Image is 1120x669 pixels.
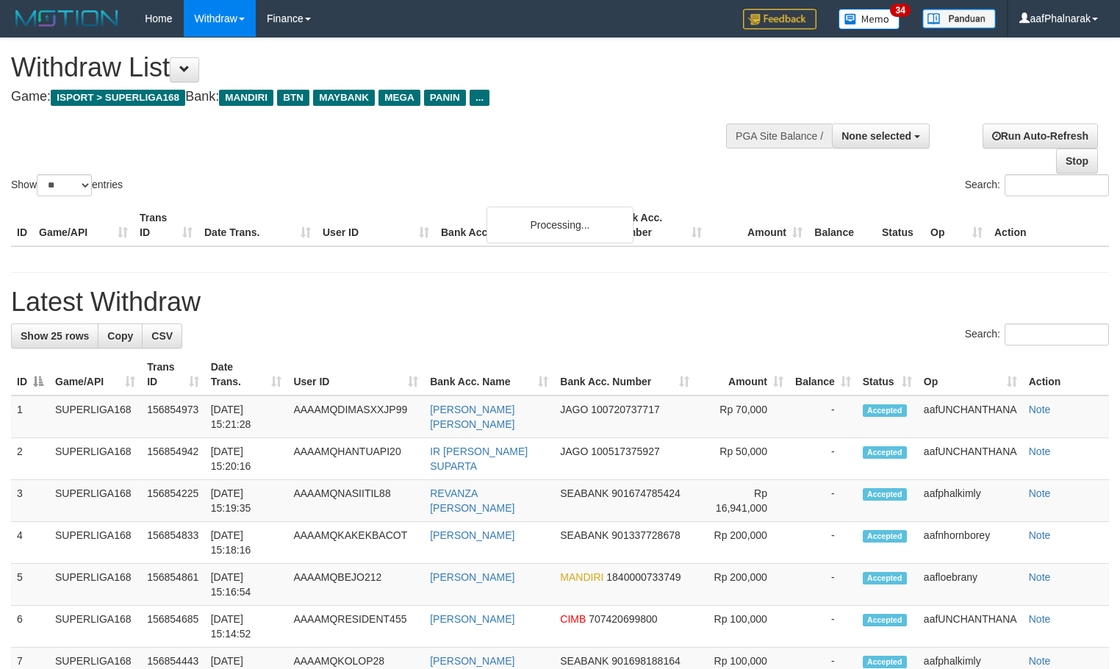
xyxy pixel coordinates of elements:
[49,354,141,396] th: Game/API: activate to sort column ascending
[789,564,857,606] td: -
[560,529,609,541] span: SEABANK
[918,354,1023,396] th: Op: activate to sort column ascending
[11,7,123,29] img: MOTION_logo.png
[918,480,1023,522] td: aafphalkimly
[983,124,1098,149] a: Run Auto-Refresh
[560,404,588,415] span: JAGO
[857,354,918,396] th: Status: activate to sort column ascending
[49,438,141,480] td: SUPERLIGA168
[49,396,141,438] td: SUPERLIGA168
[430,529,514,541] a: [PERSON_NAME]
[918,396,1023,438] td: aafUNCHANTHANA
[37,174,92,196] select: Showentries
[11,53,732,82] h1: Withdraw List
[560,571,603,583] span: MANDIRI
[317,204,435,246] th: User ID
[470,90,489,106] span: ...
[430,487,514,514] a: REVANZA [PERSON_NAME]
[21,330,89,342] span: Show 25 rows
[863,446,907,459] span: Accepted
[11,606,49,648] td: 6
[11,287,1109,317] h1: Latest Withdraw
[965,174,1109,196] label: Search:
[142,323,182,348] a: CSV
[589,613,657,625] span: Copy 707420699800 to clipboard
[965,323,1109,346] label: Search:
[98,323,143,348] a: Copy
[695,522,789,564] td: Rp 200,000
[841,130,911,142] span: None selected
[424,354,554,396] th: Bank Acc. Name: activate to sort column ascending
[287,480,424,522] td: AAAAMQNASIITIL88
[607,204,708,246] th: Bank Acc. Number
[1005,174,1109,196] input: Search:
[11,438,49,480] td: 2
[695,438,789,480] td: Rp 50,000
[378,90,420,106] span: MEGA
[863,572,907,584] span: Accepted
[49,606,141,648] td: SUPERLIGA168
[49,480,141,522] td: SUPERLIGA168
[430,446,528,472] a: IR [PERSON_NAME] SUPARTA
[591,446,659,457] span: Copy 100517375927 to clipboard
[219,90,273,106] span: MANDIRI
[11,204,33,246] th: ID
[789,354,857,396] th: Balance: activate to sort column ascending
[789,480,857,522] td: -
[1005,323,1109,346] input: Search:
[141,354,205,396] th: Trans ID: activate to sort column ascending
[560,487,609,499] span: SEABANK
[890,4,910,17] span: 34
[808,204,876,246] th: Balance
[11,396,49,438] td: 1
[611,529,680,541] span: Copy 901337728678 to clipboard
[695,354,789,396] th: Amount: activate to sort column ascending
[560,446,588,457] span: JAGO
[695,480,789,522] td: Rp 16,941,000
[611,655,680,667] span: Copy 901698188164 to clipboard
[430,655,514,667] a: [PERSON_NAME]
[789,396,857,438] td: -
[606,571,681,583] span: Copy 1840000733749 to clipboard
[1029,571,1051,583] a: Note
[134,204,198,246] th: Trans ID
[11,90,732,104] h4: Game: Bank:
[141,438,205,480] td: 156854942
[839,9,900,29] img: Button%20Memo.svg
[430,404,514,430] a: [PERSON_NAME] [PERSON_NAME]
[51,90,185,106] span: ISPORT > SUPERLIGA168
[1023,354,1109,396] th: Action
[313,90,375,106] span: MAYBANK
[151,330,173,342] span: CSV
[11,323,98,348] a: Show 25 rows
[1029,529,1051,541] a: Note
[1029,487,1051,499] a: Note
[918,564,1023,606] td: aafloebrany
[435,204,607,246] th: Bank Acc. Name
[918,522,1023,564] td: aafnhornborey
[205,480,288,522] td: [DATE] 15:19:35
[863,488,907,501] span: Accepted
[11,522,49,564] td: 4
[11,480,49,522] td: 3
[863,404,907,417] span: Accepted
[287,396,424,438] td: AAAAMQDIMASXXJP99
[554,354,695,396] th: Bank Acc. Number: activate to sort column ascending
[430,571,514,583] a: [PERSON_NAME]
[141,606,205,648] td: 156854685
[918,438,1023,480] td: aafUNCHANTHANA
[789,606,857,648] td: -
[205,564,288,606] td: [DATE] 15:16:54
[141,480,205,522] td: 156854225
[591,404,659,415] span: Copy 100720737717 to clipboard
[49,564,141,606] td: SUPERLIGA168
[49,522,141,564] td: SUPERLIGA168
[205,396,288,438] td: [DATE] 15:21:28
[560,655,609,667] span: SEABANK
[198,204,317,246] th: Date Trans.
[695,564,789,606] td: Rp 200,000
[287,438,424,480] td: AAAAMQHANTUAPI20
[1056,149,1098,173] a: Stop
[918,606,1023,648] td: aafUNCHANTHANA
[1029,655,1051,667] a: Note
